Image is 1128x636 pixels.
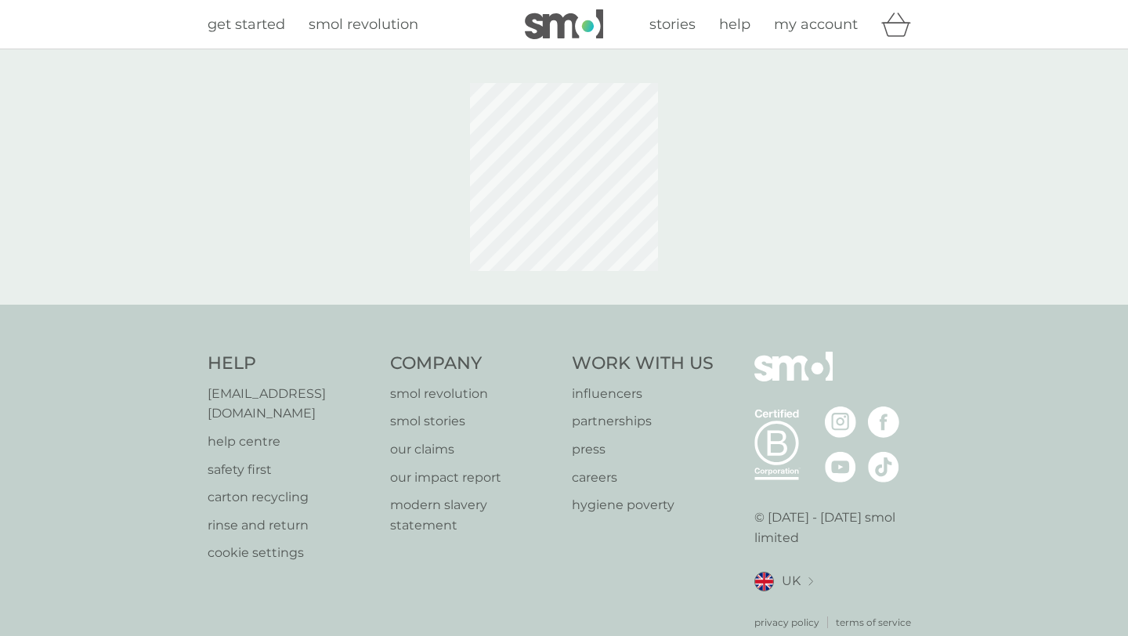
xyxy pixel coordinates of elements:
a: our impact report [390,468,557,488]
span: help [719,16,750,33]
img: select a new location [808,577,813,586]
img: visit the smol Instagram page [825,407,856,438]
a: privacy policy [754,615,819,630]
a: terms of service [836,615,911,630]
a: smol stories [390,411,557,432]
img: UK flag [754,572,774,591]
a: stories [649,13,696,36]
span: smol revolution [309,16,418,33]
a: smol revolution [390,384,557,404]
a: rinse and return [208,515,374,536]
a: safety first [208,460,374,480]
h4: Help [208,352,374,376]
a: careers [572,468,714,488]
img: smol [525,9,603,39]
a: my account [774,13,858,36]
img: visit the smol Tiktok page [868,451,899,482]
a: influencers [572,384,714,404]
a: press [572,439,714,460]
a: get started [208,13,285,36]
a: hygiene poverty [572,495,714,515]
a: modern slavery statement [390,495,557,535]
a: [EMAIL_ADDRESS][DOMAIN_NAME] [208,384,374,424]
a: cookie settings [208,543,374,563]
img: visit the smol Facebook page [868,407,899,438]
h4: Company [390,352,557,376]
span: stories [649,16,696,33]
img: visit the smol Youtube page [825,451,856,482]
span: get started [208,16,285,33]
a: partnerships [572,411,714,432]
a: smol revolution [309,13,418,36]
a: help centre [208,432,374,452]
a: our claims [390,439,557,460]
a: carton recycling [208,487,374,508]
span: UK [782,571,801,591]
div: basket [881,9,920,40]
p: © [DATE] - [DATE] smol limited [754,508,921,547]
h4: Work With Us [572,352,714,376]
span: my account [774,16,858,33]
img: smol [754,352,833,405]
a: help [719,13,750,36]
